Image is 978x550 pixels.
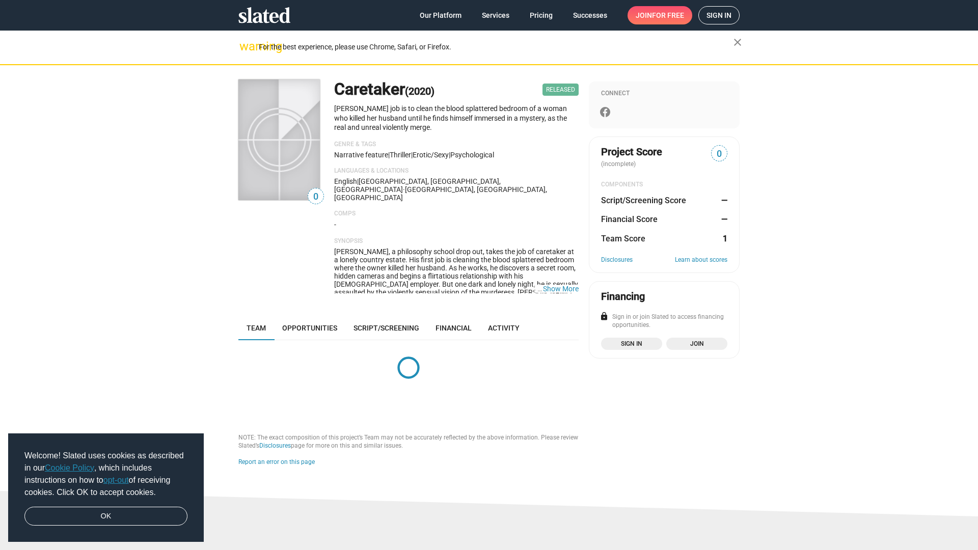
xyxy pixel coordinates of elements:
[601,256,633,264] a: Disclosures
[482,6,509,24] span: Services
[449,151,450,159] span: |
[718,214,727,225] dd: —
[601,195,686,206] dt: Script/Screening Score
[259,442,291,449] a: Disclosures
[601,214,658,225] dt: Financial Score
[238,316,274,340] a: Team
[334,151,388,159] span: Narrative feature
[601,290,645,304] div: Financing
[707,7,731,24] span: Sign in
[573,6,607,24] span: Successes
[308,190,323,204] span: 0
[628,6,692,24] a: Joinfor free
[103,476,129,484] a: opt-out
[731,36,744,48] mat-icon: close
[718,233,727,244] dd: 1
[601,313,727,329] div: Sign in or join Slated to access financing opportunities.
[239,40,252,52] mat-icon: warning
[474,6,518,24] a: Services
[405,85,434,97] span: (2020)
[427,316,480,340] a: Financial
[698,6,740,24] a: Sign in
[542,84,579,96] span: Released
[413,151,449,159] span: erotic/sexy
[238,434,579,450] div: NOTE: The exact composition of this project’s Team may not be accurately reflected by the above i...
[390,151,411,159] span: Thriller
[8,433,204,542] div: cookieconsent
[334,177,501,194] span: [GEOGRAPHIC_DATA], [GEOGRAPHIC_DATA], [GEOGRAPHIC_DATA]
[238,458,315,466] button: Report an error on this page
[334,237,579,245] p: Synopsis
[282,324,337,332] span: Opportunities
[522,6,561,24] a: Pricing
[345,316,427,340] a: Script/Screening
[334,78,434,100] h1: Caretaker
[388,151,390,159] span: |
[274,316,345,340] a: Opportunities
[543,285,579,293] button: …Show More
[436,324,472,332] span: Financial
[718,195,727,206] dd: —
[488,324,520,332] span: Activity
[675,256,727,264] a: Learn about scores
[45,463,94,472] a: Cookie Policy
[412,6,470,24] a: Our Platform
[533,285,543,293] span: …
[601,90,727,98] div: Connect
[334,210,579,218] p: Comps
[607,339,656,349] span: Sign in
[601,338,662,350] a: Sign in
[636,6,684,24] span: Join
[24,507,187,526] a: dismiss cookie message
[601,145,662,159] span: Project Score
[247,324,266,332] span: Team
[420,6,461,24] span: Our Platform
[334,141,579,149] p: Genre & Tags
[601,181,727,189] div: COMPONENTS
[712,147,727,161] span: 0
[601,233,645,244] dt: Team Score
[450,151,494,159] span: psychological
[672,339,721,349] span: Join
[354,324,419,332] span: Script/Screening
[334,220,579,230] p: -
[601,160,638,168] span: (incomplete)
[334,167,579,175] p: Languages & Locations
[24,450,187,499] span: Welcome! Slated uses cookies as described in our , which includes instructions on how to of recei...
[600,312,609,321] mat-icon: lock
[357,177,359,185] span: |
[666,338,727,350] a: Join
[411,151,413,159] span: |
[334,104,579,132] p: [PERSON_NAME] job is to clean the blood splattered bedroom of a woman who killed her husband unti...
[480,316,528,340] a: Activity
[334,185,547,202] span: [GEOGRAPHIC_DATA], [GEOGRAPHIC_DATA], [GEOGRAPHIC_DATA]
[259,40,733,54] div: For the best experience, please use Chrome, Safari, or Firefox.
[334,177,357,185] span: English
[565,6,615,24] a: Successes
[530,6,553,24] span: Pricing
[403,185,405,194] span: ·
[652,6,684,24] span: for free
[334,248,578,362] span: [PERSON_NAME], a philosophy school drop out, takes the job of caretaker at a lonely country estat...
